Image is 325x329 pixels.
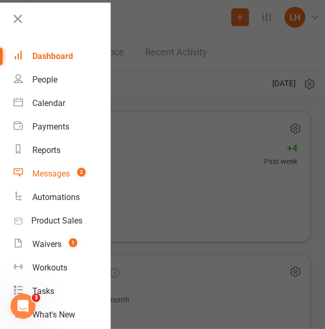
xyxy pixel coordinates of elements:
[14,68,110,91] a: People
[32,75,57,85] div: People
[32,263,67,273] div: Workouts
[32,192,80,202] div: Automations
[69,238,77,247] span: 1
[14,115,110,138] a: Payments
[14,91,110,115] a: Calendar
[32,98,65,108] div: Calendar
[32,122,69,132] div: Payments
[77,168,86,177] span: 2
[14,303,110,326] a: What's New
[32,169,70,179] div: Messages
[14,279,110,303] a: Tasks
[32,310,75,320] div: What's New
[14,138,110,162] a: Reports
[14,44,110,68] a: Dashboard
[32,239,62,249] div: Waivers
[14,232,110,256] a: Waivers 1
[14,162,110,185] a: Messages 2
[32,145,61,155] div: Reports
[31,216,82,226] div: Product Sales
[14,185,110,209] a: Automations
[32,51,73,61] div: Dashboard
[10,293,35,319] iframe: Intercom live chat
[14,209,110,232] a: Product Sales
[32,286,54,296] div: Tasks
[32,293,40,302] span: 3
[14,256,110,279] a: Workouts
